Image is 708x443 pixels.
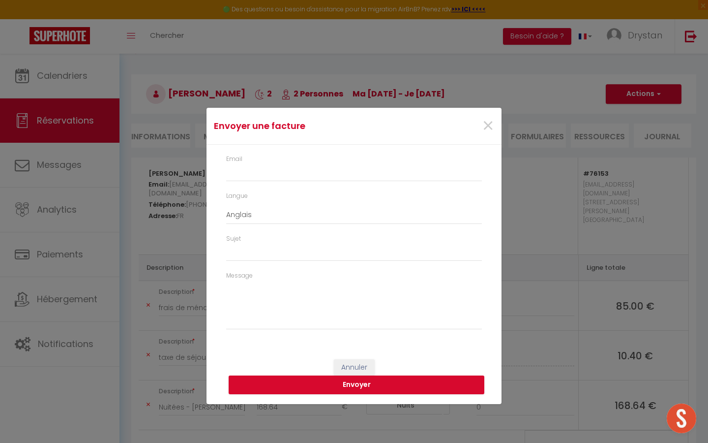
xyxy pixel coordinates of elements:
button: Close [482,116,494,137]
label: Message [226,271,253,281]
button: Envoyer [229,376,484,394]
span: × [482,111,494,141]
h4: Envoyer une facture [214,119,396,133]
label: Email [226,155,242,164]
label: Sujet [226,234,241,244]
button: Annuler [334,359,375,376]
div: Ouvrir le chat [667,404,696,433]
label: Langue [226,191,248,201]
